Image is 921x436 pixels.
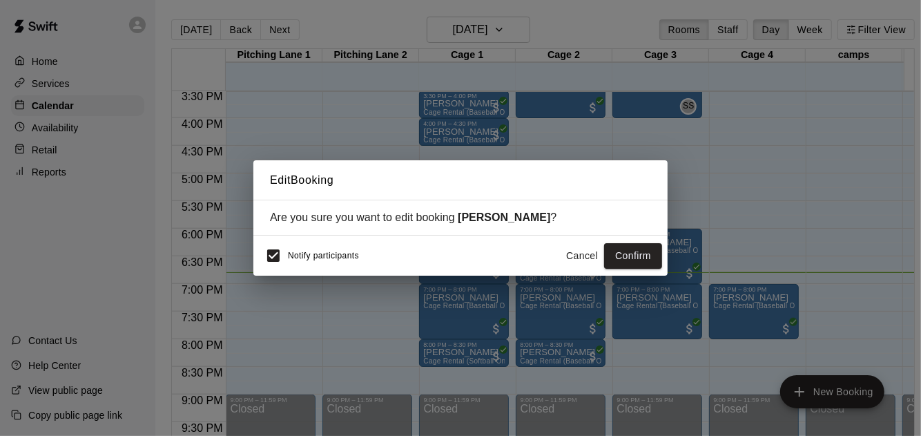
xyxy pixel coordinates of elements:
span: Notify participants [288,252,359,261]
strong: [PERSON_NAME] [458,211,550,223]
button: Cancel [560,243,604,269]
h2: Edit Booking [253,160,668,200]
button: Confirm [604,243,662,269]
div: Are you sure you want to edit booking ? [270,211,651,224]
